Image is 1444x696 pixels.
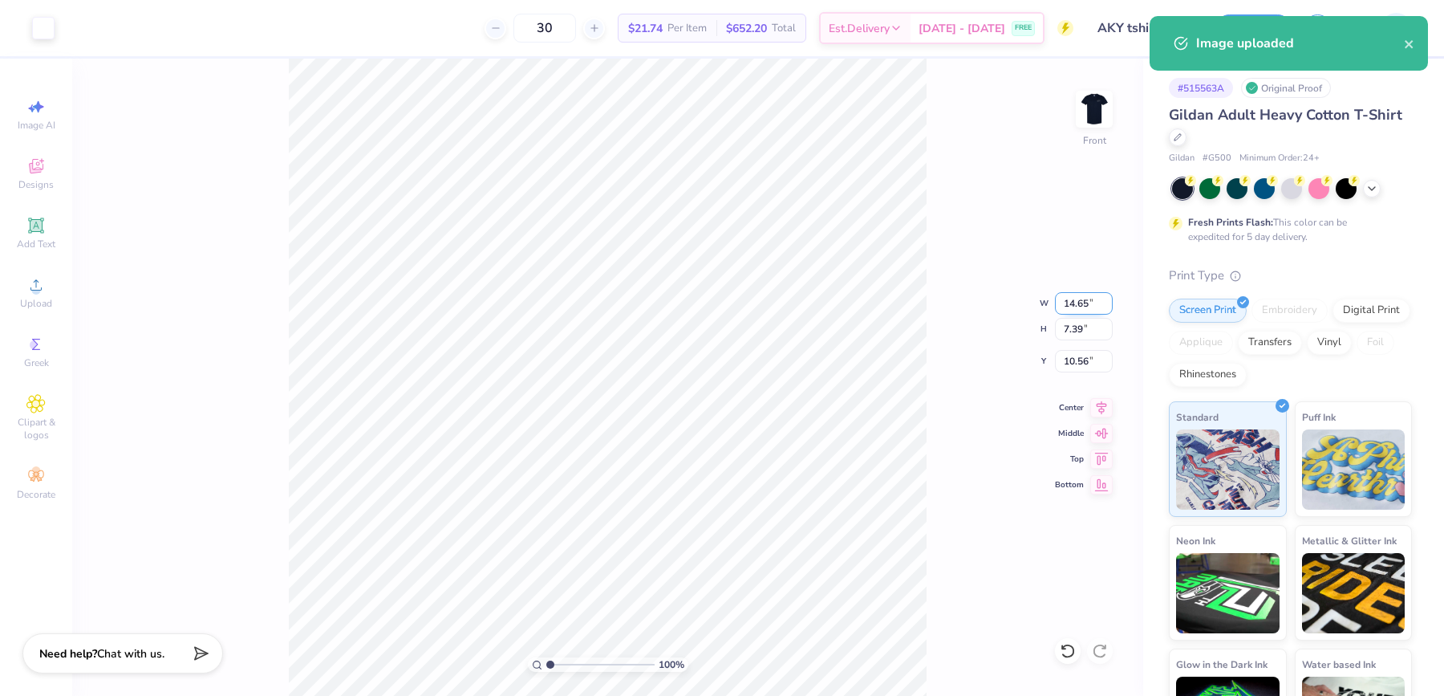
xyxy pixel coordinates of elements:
span: Greek [24,356,49,369]
span: Gildan Adult Heavy Cotton T-Shirt [1169,105,1402,124]
span: Per Item [667,20,707,37]
span: Water based Ink [1302,656,1376,673]
span: Clipart & logos [8,416,64,442]
div: Applique [1169,331,1233,355]
span: Puff Ink [1302,409,1336,425]
span: Top [1055,454,1084,465]
div: # 515563A [1169,78,1233,98]
span: Est. Delivery [829,20,890,37]
span: Middle [1055,428,1084,439]
span: Neon Ink [1176,532,1215,549]
span: Total [772,20,796,37]
span: Minimum Order: 24 + [1239,152,1320,165]
span: $21.74 [628,20,663,37]
span: Chat with us. [97,646,164,661]
div: Transfers [1238,331,1302,355]
div: Vinyl [1307,331,1352,355]
img: Puff Ink [1302,429,1405,510]
span: Bottom [1055,479,1084,490]
div: Image uploaded [1196,34,1404,53]
span: Designs [18,178,54,191]
div: Foil [1357,331,1394,355]
span: Gildan [1169,152,1195,165]
span: Standard [1176,409,1219,425]
strong: Need help? [39,646,97,661]
span: Center [1055,402,1084,413]
div: Digital Print [1332,299,1410,323]
div: Embroidery [1251,299,1328,323]
input: – – [513,14,576,43]
img: Neon Ink [1176,553,1280,633]
div: Original Proof [1241,78,1331,98]
div: Print Type [1169,267,1412,285]
span: Metallic & Glitter Ink [1302,532,1397,549]
span: [DATE] - [DATE] [919,20,1005,37]
img: Standard [1176,429,1280,510]
input: Untitled Design [1085,12,1203,44]
button: close [1404,34,1415,53]
span: $652.20 [726,20,767,37]
div: This color can be expedited for 5 day delivery. [1188,215,1385,244]
span: Glow in the Dark Ink [1176,656,1268,673]
img: Metallic & Glitter Ink [1302,553,1405,633]
span: FREE [1015,22,1032,34]
span: Upload [20,297,52,310]
span: Add Text [17,238,55,250]
div: Rhinestones [1169,363,1247,387]
strong: Fresh Prints Flash: [1188,216,1273,229]
span: Image AI [18,119,55,132]
span: 100 % [659,657,684,672]
img: Front [1078,93,1110,125]
div: Screen Print [1169,299,1247,323]
span: Decorate [17,488,55,501]
span: # G500 [1203,152,1231,165]
div: Front [1083,133,1106,148]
